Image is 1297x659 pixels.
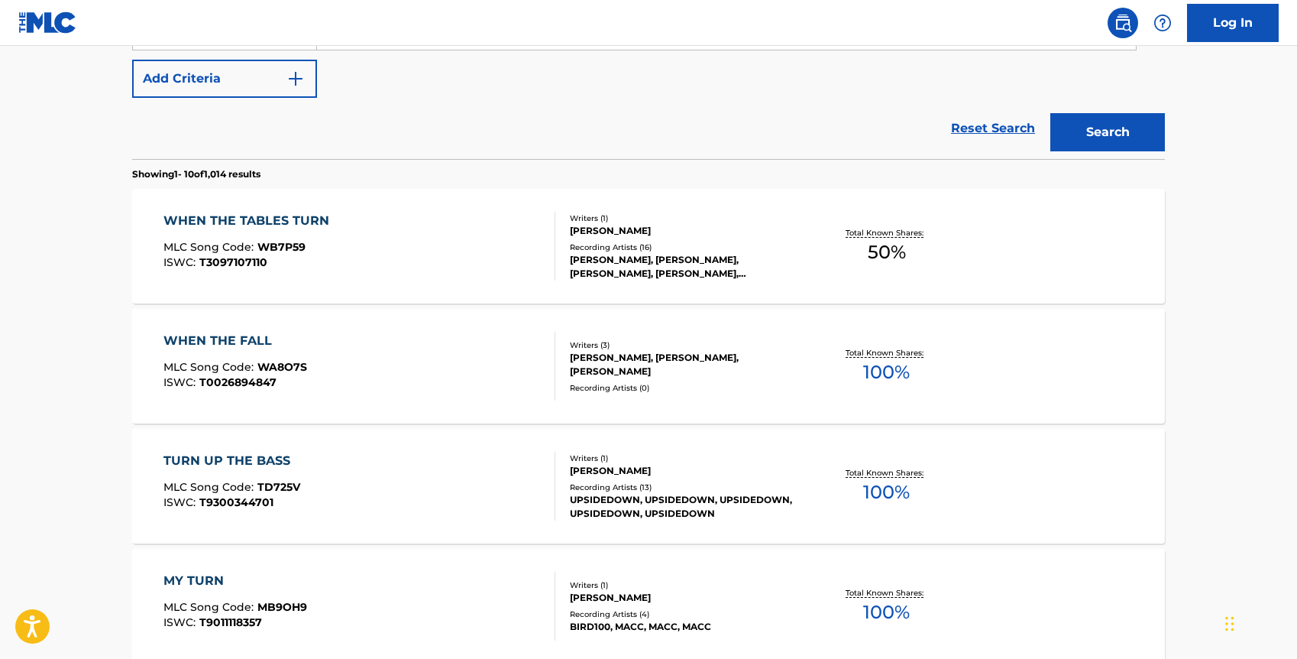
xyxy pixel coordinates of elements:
span: 100 % [863,359,910,386]
img: 9d2ae6d4665cec9f34b9.svg [286,70,305,88]
span: T3097107110 [199,255,267,269]
p: Total Known Shares: [846,227,927,239]
div: TURN UP THE BASS [163,452,300,470]
a: TURN UP THE BASSMLC Song Code:TD725VISWC:T9300344701Writers (1)[PERSON_NAME]Recording Artists (13... [132,429,1165,544]
span: TD725V [257,480,300,494]
div: UPSIDEDOWN, UPSIDEDOWN, UPSIDEDOWN, UPSIDEDOWN, UPSIDEDOWN [570,493,801,521]
span: 50 % [868,239,906,266]
div: [PERSON_NAME], [PERSON_NAME], [PERSON_NAME], [PERSON_NAME], [PERSON_NAME] [570,253,801,281]
span: MB9OH9 [257,600,307,614]
div: BIRD100, MACC, MACC, MACC [570,620,801,634]
span: MLC Song Code : [163,360,257,374]
span: WB7P59 [257,240,306,254]
a: Reset Search [943,112,1043,145]
span: 100 % [863,599,910,626]
iframe: Chat Widget [1221,586,1297,659]
img: search [1114,14,1132,32]
span: T0026894847 [199,375,277,389]
button: Add Criteria [132,60,317,98]
a: WHEN THE FALLMLC Song Code:WA8O7SISWC:T0026894847Writers (3)[PERSON_NAME], [PERSON_NAME], [PERSON... [132,309,1165,424]
span: T9011118357 [199,615,262,629]
a: WHEN THE TABLES TURNMLC Song Code:WB7P59ISWC:T3097107110Writers (1)[PERSON_NAME]Recording Artists... [132,189,1165,304]
span: T9300344701 [199,495,273,509]
div: Drag [1225,601,1234,647]
div: WHEN THE FALL [163,332,307,350]
span: ISWC : [163,375,199,389]
p: Total Known Shares: [846,587,927,599]
span: MLC Song Code : [163,600,257,614]
div: Recording Artists ( 16 ) [570,242,801,253]
span: MLC Song Code : [163,240,257,254]
div: [PERSON_NAME] [570,224,801,238]
div: WHEN THE TABLES TURN [163,212,337,230]
button: Search [1050,113,1165,151]
div: Writers ( 1 ) [570,213,801,224]
img: help [1153,14,1172,32]
div: [PERSON_NAME] [570,464,801,478]
div: Recording Artists ( 4 ) [570,609,801,620]
a: Public Search [1108,8,1138,38]
div: Writers ( 1 ) [570,579,801,591]
div: Help [1147,8,1178,38]
p: Total Known Shares: [846,467,927,479]
span: ISWC : [163,615,199,629]
div: Recording Artists ( 13 ) [570,482,801,493]
div: Writers ( 1 ) [570,453,801,464]
div: [PERSON_NAME] [570,591,801,605]
span: WA8O7S [257,360,307,374]
span: MLC Song Code : [163,480,257,494]
img: MLC Logo [18,11,77,34]
span: ISWC : [163,495,199,509]
a: Log In [1187,4,1279,42]
div: [PERSON_NAME], [PERSON_NAME], [PERSON_NAME] [570,351,801,378]
span: 100 % [863,479,910,506]
p: Total Known Shares: [846,347,927,359]
div: Writers ( 3 ) [570,339,801,351]
div: MY TURN [163,572,307,590]
div: Recording Artists ( 0 ) [570,382,801,394]
p: Showing 1 - 10 of 1,014 results [132,167,260,181]
span: ISWC : [163,255,199,269]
